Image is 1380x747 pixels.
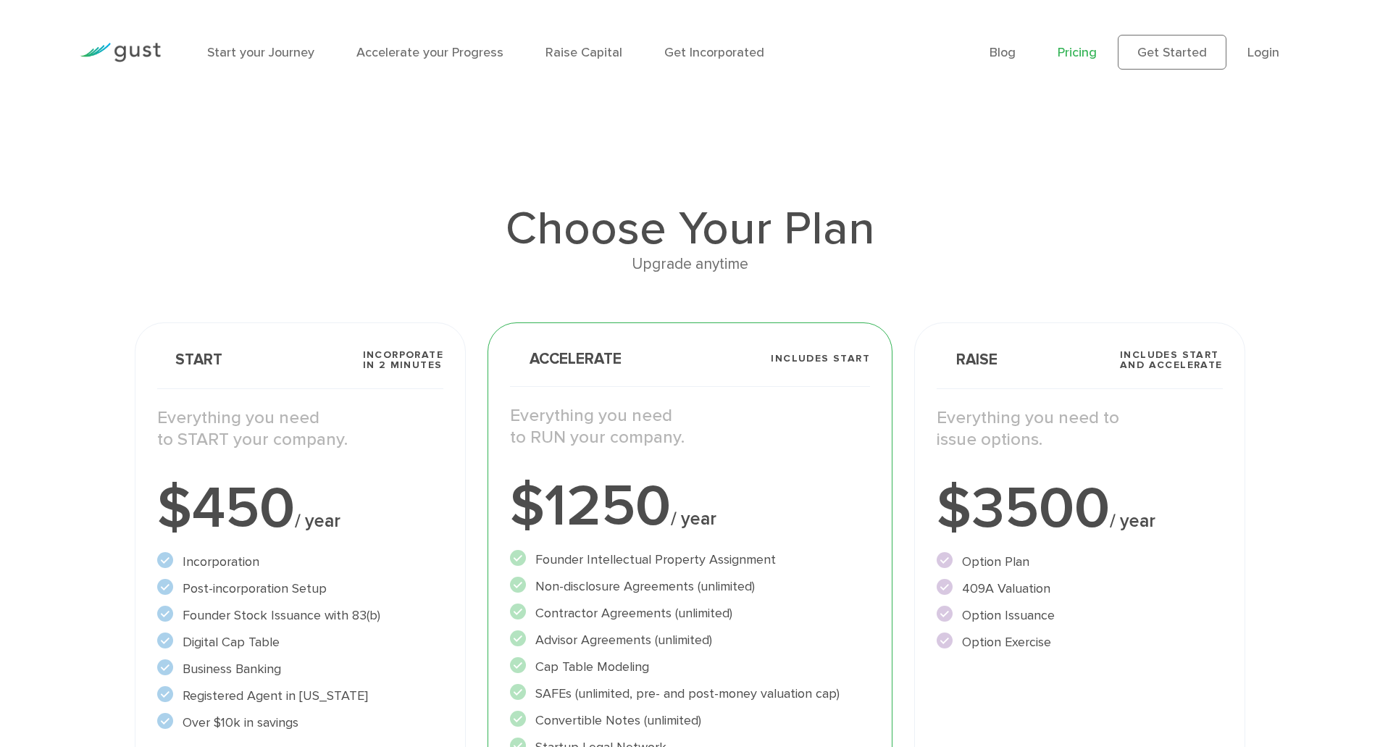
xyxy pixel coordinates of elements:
[664,45,764,60] a: Get Incorporated
[1118,35,1226,70] a: Get Started
[356,45,503,60] a: Accelerate your Progress
[510,550,870,569] li: Founder Intellectual Property Assignment
[937,579,1223,598] li: 409A Valuation
[937,407,1223,451] p: Everything you need to issue options.
[510,684,870,704] li: SAFEs (unlimited, pre- and post-money valuation cap)
[135,206,1245,252] h1: Choose Your Plan
[510,604,870,623] li: Contractor Agreements (unlimited)
[363,350,443,370] span: Incorporate in 2 Minutes
[671,508,716,530] span: / year
[135,252,1245,277] div: Upgrade anytime
[157,352,222,367] span: Start
[990,45,1016,60] a: Blog
[157,659,443,679] li: Business Banking
[545,45,622,60] a: Raise Capital
[157,579,443,598] li: Post-incorporation Setup
[510,657,870,677] li: Cap Table Modeling
[157,606,443,625] li: Founder Stock Issuance with 83(b)
[937,606,1223,625] li: Option Issuance
[1120,350,1223,370] span: Includes START and ACCELERATE
[157,407,443,451] p: Everything you need to START your company.
[771,354,870,364] span: Includes START
[157,633,443,652] li: Digital Cap Table
[937,352,998,367] span: Raise
[295,510,340,532] span: / year
[510,351,622,367] span: Accelerate
[1110,510,1155,532] span: / year
[510,577,870,596] li: Non-disclosure Agreements (unlimited)
[157,713,443,733] li: Over $10k in savings
[510,477,870,535] div: $1250
[157,686,443,706] li: Registered Agent in [US_STATE]
[1247,45,1279,60] a: Login
[157,480,443,538] div: $450
[937,480,1223,538] div: $3500
[510,711,870,730] li: Convertible Notes (unlimited)
[1058,45,1097,60] a: Pricing
[207,45,314,60] a: Start your Journey
[510,630,870,650] li: Advisor Agreements (unlimited)
[937,552,1223,572] li: Option Plan
[80,43,161,62] img: Gust Logo
[937,633,1223,652] li: Option Exercise
[510,405,870,448] p: Everything you need to RUN your company.
[157,552,443,572] li: Incorporation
